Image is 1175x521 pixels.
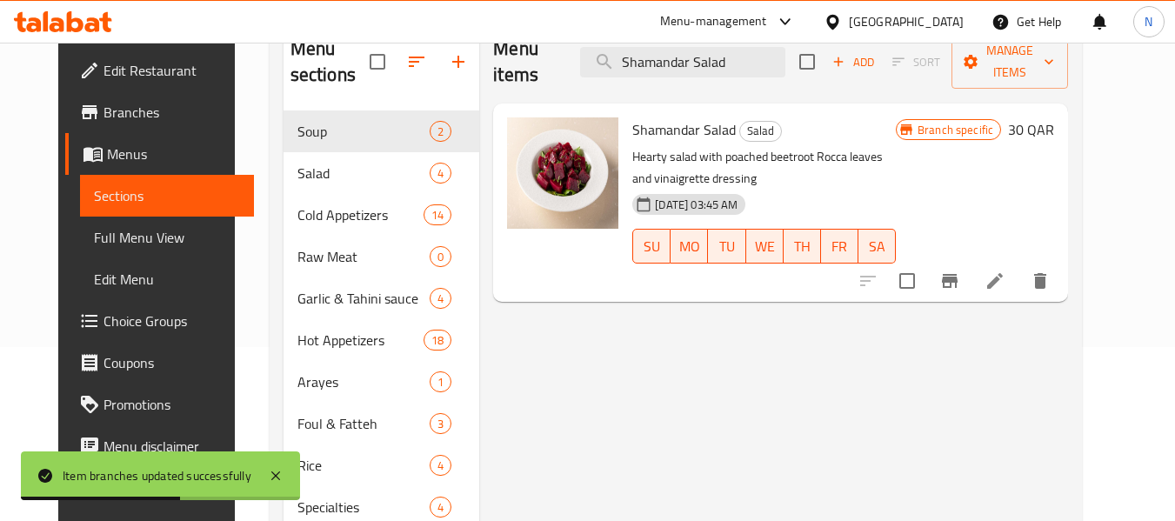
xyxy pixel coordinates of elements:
[753,234,777,259] span: WE
[80,175,255,217] a: Sections
[297,497,430,518] span: Specialties
[580,47,785,77] input: search
[103,352,241,373] span: Coupons
[94,269,241,290] span: Edit Menu
[65,50,255,91] a: Edit Restaurant
[297,371,430,392] span: Arayes
[715,234,738,259] span: TU
[430,121,451,142] div: items
[911,122,1000,138] span: Branch specific
[284,403,480,444] div: Foul & Fatteh3
[359,43,396,80] span: Select all sections
[1008,117,1054,142] h6: 30 QAR
[632,117,736,143] span: Shamandar Salad
[65,133,255,175] a: Menus
[290,36,371,88] h2: Menu sections
[678,234,701,259] span: MO
[94,185,241,206] span: Sections
[881,49,951,76] span: Select section first
[965,40,1054,83] span: Manage items
[103,436,241,457] span: Menu disclaimer
[430,163,451,184] div: items
[297,288,430,309] div: Garlic & Tahini sauce
[437,41,479,83] button: Add section
[708,229,745,264] button: TU
[65,425,255,467] a: Menu disclaimer
[784,229,821,264] button: TH
[284,194,480,236] div: Cold Appetizers14
[297,413,430,434] span: Foul & Fatteh
[424,204,451,225] div: items
[431,291,451,307] span: 4
[431,374,451,391] span: 1
[430,455,451,476] div: items
[297,330,424,351] span: Hot Appetizers
[297,204,424,225] div: Cold Appetizers
[103,60,241,81] span: Edit Restaurant
[424,330,451,351] div: items
[430,371,451,392] div: items
[65,91,255,133] a: Branches
[396,41,437,83] span: Sort sections
[493,36,559,88] h2: Menu items
[284,236,480,277] div: Raw Meat0
[103,311,241,331] span: Choice Groups
[739,121,782,142] div: Salad
[297,121,430,142] span: Soup
[632,229,671,264] button: SU
[431,499,451,516] span: 4
[849,12,964,31] div: [GEOGRAPHIC_DATA]
[858,229,896,264] button: SA
[1019,260,1061,302] button: delete
[284,277,480,319] div: Garlic & Tahini sauce4
[103,394,241,415] span: Promotions
[65,300,255,342] a: Choice Groups
[424,207,451,224] span: 14
[671,229,708,264] button: MO
[929,260,971,302] button: Branch-specific-item
[103,102,241,123] span: Branches
[284,319,480,361] div: Hot Appetizers18
[865,234,889,259] span: SA
[648,197,744,213] span: [DATE] 03:45 AM
[297,455,430,476] span: Rice
[1145,12,1152,31] span: N
[430,288,451,309] div: items
[94,227,241,248] span: Full Menu View
[430,497,451,518] div: items
[632,146,896,190] p: Hearty salad with poached beetroot Rocca leaves and vinaigrette dressing
[431,416,451,432] span: 3
[65,342,255,384] a: Coupons
[431,165,451,182] span: 4
[431,458,451,474] span: 4
[107,144,241,164] span: Menus
[297,163,430,184] span: Salad
[828,234,851,259] span: FR
[297,246,430,267] span: Raw Meat
[740,121,781,141] span: Salad
[821,229,858,264] button: FR
[951,35,1068,89] button: Manage items
[284,152,480,194] div: Salad4
[507,117,618,229] img: Shamandar Salad
[640,234,664,259] span: SU
[284,110,480,152] div: Soup2
[80,217,255,258] a: Full Menu View
[985,271,1005,291] a: Edit menu item
[430,413,451,434] div: items
[65,384,255,425] a: Promotions
[791,234,814,259] span: TH
[284,444,480,486] div: Rice4
[431,249,451,265] span: 0
[430,246,451,267] div: items
[80,258,255,300] a: Edit Menu
[830,52,877,72] span: Add
[825,49,881,76] span: Add item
